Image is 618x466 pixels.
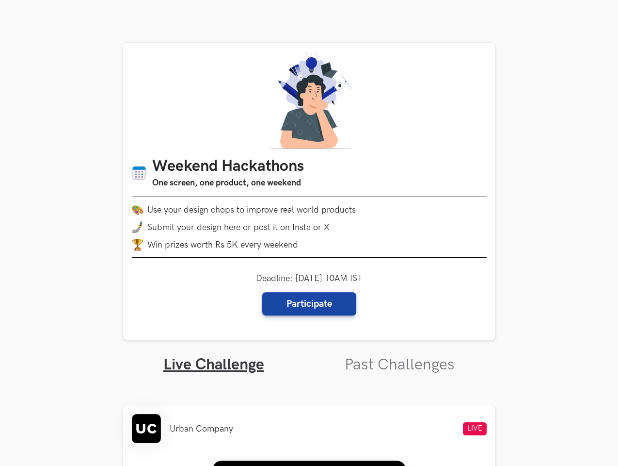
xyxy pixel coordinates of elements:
li: Win prizes worth Rs 5K every weekend [132,239,487,250]
a: Live Challenge [163,355,264,374]
h3: One screen, one product, one weekend [152,176,304,190]
li: Use your design chops to improve real world products [132,204,487,216]
img: palette.png [132,204,143,216]
img: A designer thinking [263,51,356,149]
img: Calendar icon [132,166,146,181]
img: mobile-in-hand.png [132,221,143,233]
span: LIVE [463,422,487,435]
span: Submit your design here or post it on Insta or X [147,222,330,233]
div: Deadline: [DATE] 10AM IST [256,273,363,316]
h1: Weekend Hackathons [152,157,304,176]
ul: Tabs Interface [123,340,495,374]
img: trophy.png [132,239,143,250]
a: Participate [262,292,356,316]
a: Past Challenges [345,355,455,374]
li: Urban Company [170,424,233,434]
